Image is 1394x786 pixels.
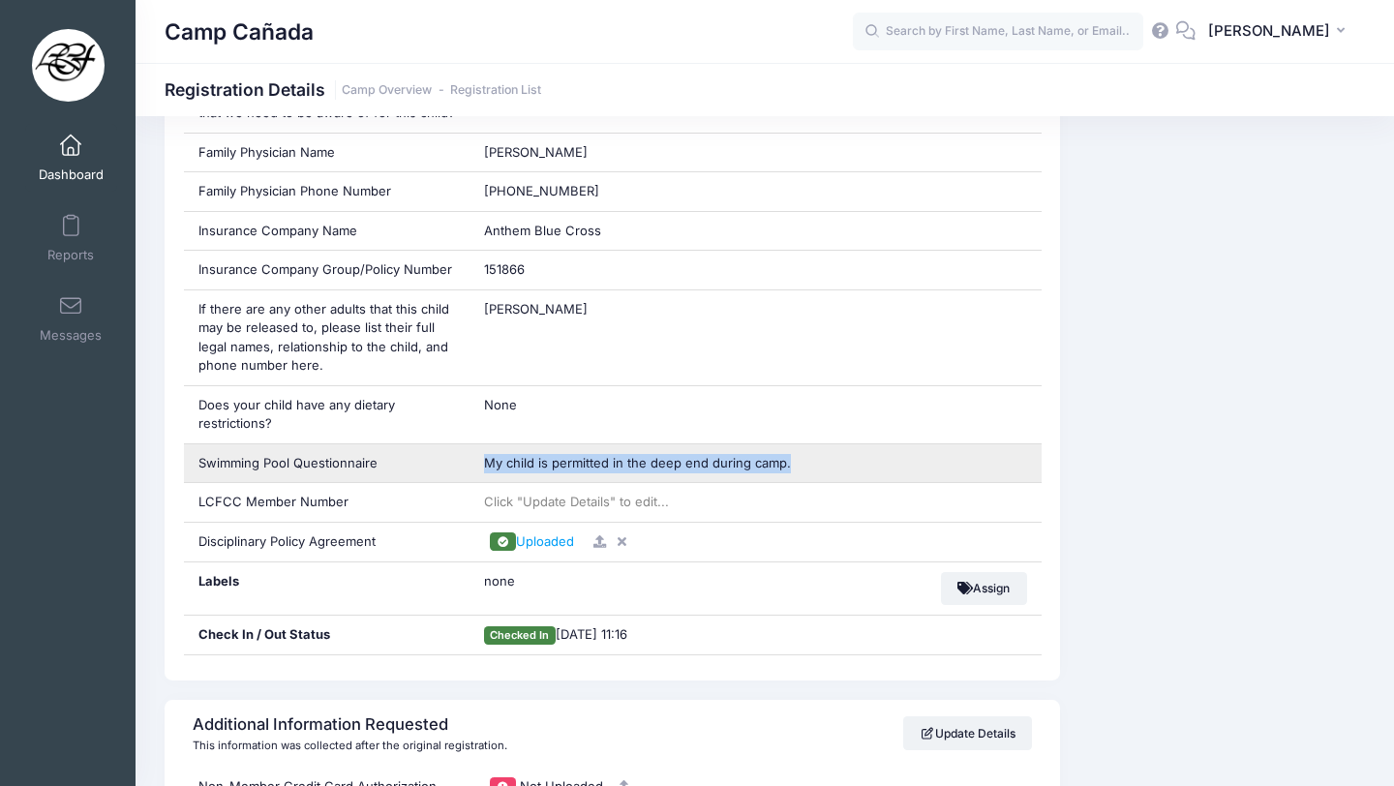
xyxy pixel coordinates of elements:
[484,533,581,549] a: Uploaded
[25,285,117,352] a: Messages
[484,626,556,645] span: Checked In
[484,455,791,470] span: My child is permitted in the deep end during camp.
[184,212,470,251] div: Insurance Company Name
[193,715,501,735] h4: Additional Information Requested
[342,83,432,98] a: Camp Overview
[184,562,470,615] div: Labels
[470,616,1042,654] div: [DATE] 11:16
[903,716,1032,749] a: Update Details
[165,10,314,54] h1: Camp Cañada
[184,483,470,522] div: LCFCC Member Number
[184,616,470,654] div: Check In / Out Status
[193,738,507,754] div: This information was collected after the original registration.
[853,13,1143,51] input: Search by First Name, Last Name, or Email...
[484,223,601,238] span: Anthem Blue Cross
[32,29,105,102] img: Camp Cañada
[184,251,470,289] div: Insurance Company Group/Policy Number
[184,444,470,483] div: Swimming Pool Questionnaire
[484,261,525,277] span: 151866
[165,79,541,100] h1: Registration Details
[184,172,470,211] div: Family Physician Phone Number
[184,290,470,385] div: If there are any other adults that this child may be released to, please list their full legal na...
[25,124,117,192] a: Dashboard
[450,83,541,98] a: Registration List
[1208,20,1330,42] span: [PERSON_NAME]
[484,397,517,412] span: None
[25,204,117,272] a: Reports
[484,494,669,509] span: Click "Update Details" to edit...
[184,134,470,172] div: Family Physician Name
[47,247,94,263] span: Reports
[484,144,588,160] span: [PERSON_NAME]
[39,166,104,183] span: Dashboard
[40,327,102,344] span: Messages
[1196,10,1365,54] button: [PERSON_NAME]
[516,533,574,549] span: Uploaded
[184,386,470,443] div: Does your child have any dietary restrictions?
[941,572,1027,605] button: Assign
[484,183,599,198] span: [PHONE_NUMBER]
[484,301,588,317] span: [PERSON_NAME]
[184,523,470,561] div: Disciplinary Policy Agreement
[484,572,726,591] span: none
